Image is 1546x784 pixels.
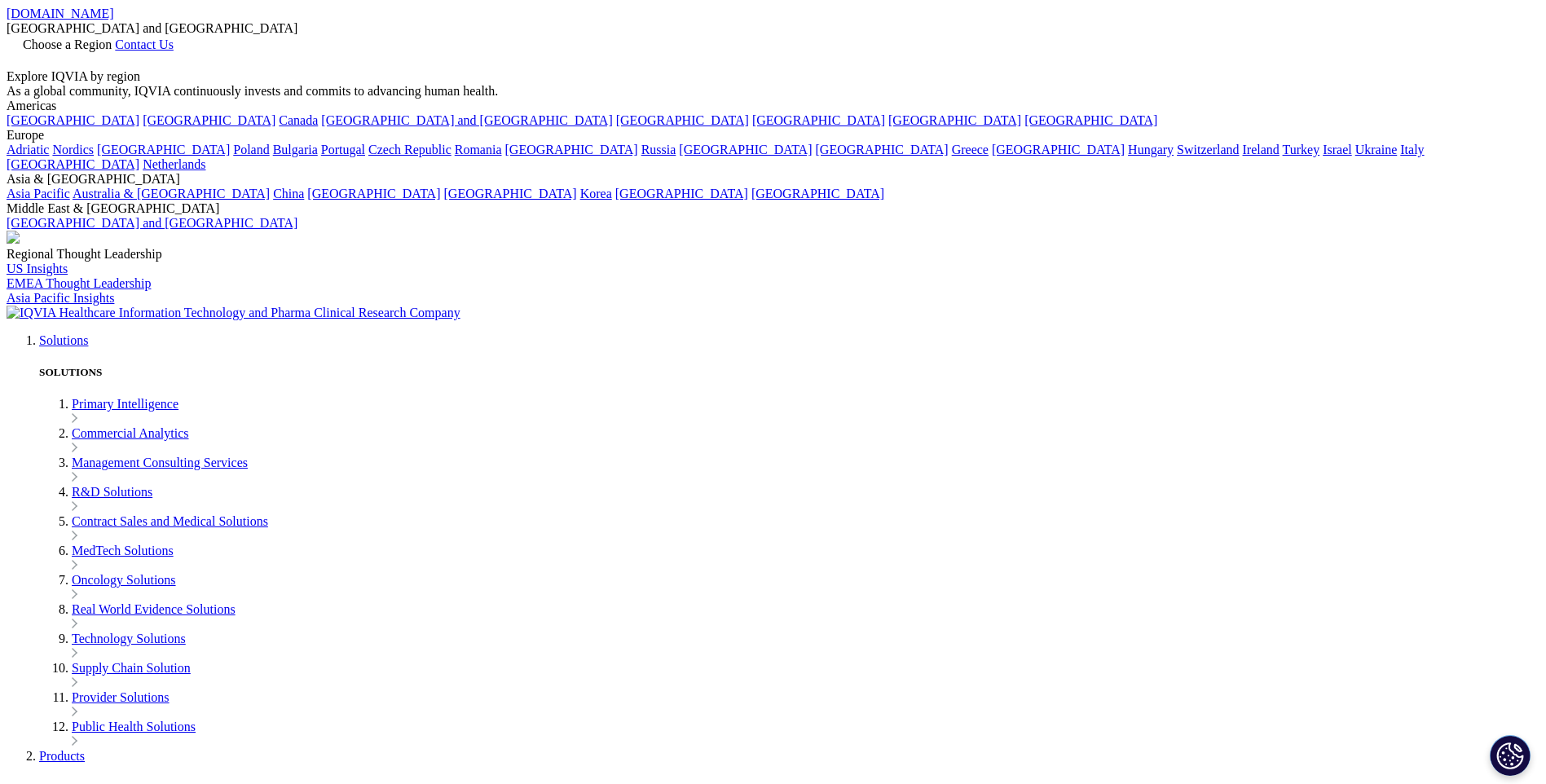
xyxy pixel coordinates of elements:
[679,143,812,156] a: [GEOGRAPHIC_DATA]
[23,37,112,51] span: Choose a Region
[72,397,178,411] a: Primary Intelligence
[455,143,502,156] a: Romania
[39,366,1539,379] h5: SOLUTIONS
[7,291,114,305] a: Asia Pacific Insights
[7,69,1539,84] div: Explore IQVIA by region
[1323,143,1352,156] a: Israel
[7,172,1539,187] div: Asia & [GEOGRAPHIC_DATA]
[307,187,440,200] a: [GEOGRAPHIC_DATA]
[72,426,189,440] a: Commercial Analytics
[72,573,176,587] a: Oncology Solutions
[39,333,88,347] a: Solutions
[888,113,1021,127] a: [GEOGRAPHIC_DATA]
[1024,113,1157,127] a: [GEOGRAPHIC_DATA]
[72,485,152,499] a: R&D Solutions
[143,157,205,171] a: Netherlands
[952,143,989,156] a: Greece
[7,99,1539,113] div: Americas
[7,306,460,320] img: IQVIA Healthcare Information Technology and Pharma Clinical Research Company
[505,143,638,156] a: [GEOGRAPHIC_DATA]
[368,143,451,156] a: Czech Republic
[72,661,191,675] a: Supply Chain Solution
[1177,143,1239,156] a: Switzerland
[7,201,1539,216] div: Middle East & [GEOGRAPHIC_DATA]
[72,456,248,469] a: Management Consulting Services
[7,7,114,20] a: [DOMAIN_NAME]
[7,187,70,200] a: Asia Pacific
[72,602,236,616] a: Real World Evidence Solutions
[72,544,174,557] a: MedTech Solutions
[233,143,269,156] a: Poland
[580,187,612,200] a: Korea
[1490,735,1531,776] button: إعدادات ملف تعريف الارتباط
[7,216,297,230] a: [GEOGRAPHIC_DATA] and [GEOGRAPHIC_DATA]
[7,262,68,275] a: US Insights
[7,113,139,127] a: [GEOGRAPHIC_DATA]
[7,276,151,290] a: EMEA Thought Leadership
[1283,143,1320,156] a: Turkey
[992,143,1125,156] a: [GEOGRAPHIC_DATA]
[279,113,318,127] a: Canada
[72,514,268,528] a: Contract Sales and Medical Solutions
[7,157,139,171] a: [GEOGRAPHIC_DATA]
[7,128,1539,143] div: Europe
[143,113,275,127] a: [GEOGRAPHIC_DATA]
[52,143,94,156] a: Nordics
[39,749,85,763] a: Products
[73,187,270,200] a: Australia & [GEOGRAPHIC_DATA]
[616,113,749,127] a: [GEOGRAPHIC_DATA]
[273,143,318,156] a: Bulgaria
[7,21,1539,36] div: [GEOGRAPHIC_DATA] and [GEOGRAPHIC_DATA]
[7,231,20,244] img: 2093_analyzing-data-using-big-screen-display-and-laptop.png
[321,113,612,127] a: [GEOGRAPHIC_DATA] and [GEOGRAPHIC_DATA]
[72,720,196,733] a: Public Health Solutions
[1128,143,1174,156] a: Hungary
[816,143,949,156] a: [GEOGRAPHIC_DATA]
[321,143,365,156] a: Portugal
[1400,143,1424,156] a: Italy
[7,247,1539,262] div: Regional Thought Leadership
[7,84,1539,99] div: As a global community, IQVIA continuously invests and commits to advancing human health.
[1243,143,1280,156] a: Ireland
[72,690,170,704] a: Provider Solutions
[615,187,748,200] a: [GEOGRAPHIC_DATA]
[752,113,885,127] a: [GEOGRAPHIC_DATA]
[751,187,884,200] a: [GEOGRAPHIC_DATA]
[115,37,174,51] a: Contact Us
[273,187,304,200] a: China
[7,143,49,156] a: Adriatic
[641,143,676,156] a: Russia
[444,187,577,200] a: [GEOGRAPHIC_DATA]
[72,632,186,645] a: Technology Solutions
[1355,143,1398,156] a: Ukraine
[97,143,230,156] a: [GEOGRAPHIC_DATA]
